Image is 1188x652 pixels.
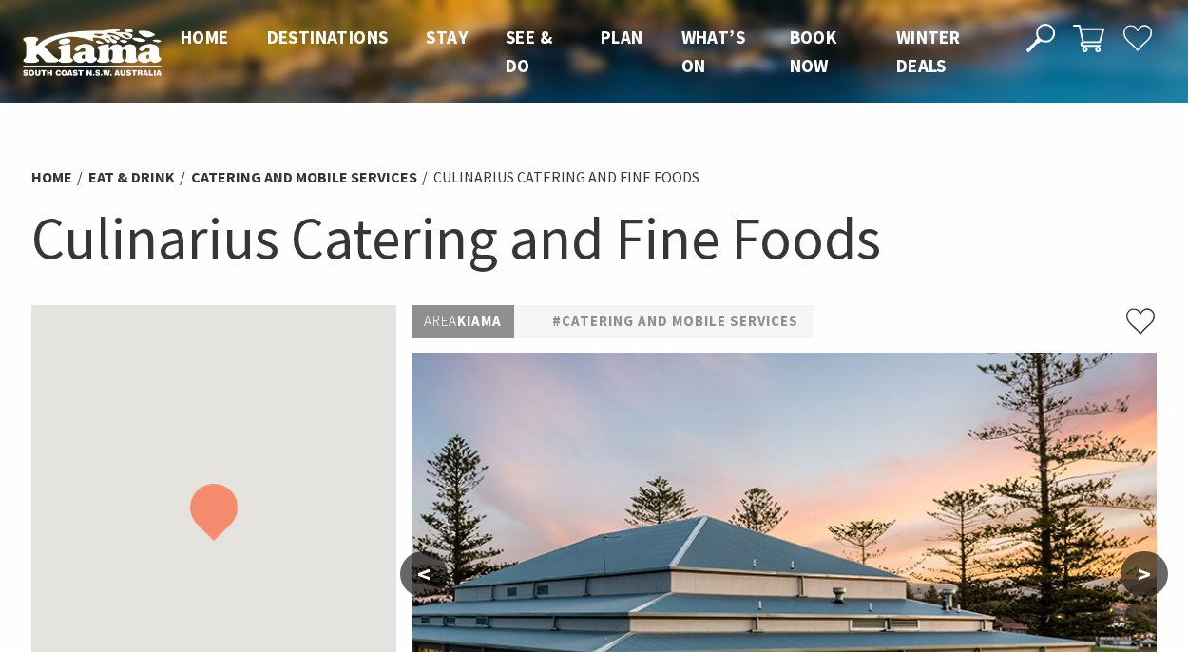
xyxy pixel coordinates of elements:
[412,305,514,338] p: Kiama
[601,26,643,48] span: Plan
[31,200,1157,277] h1: Culinarius Catering and Fine Foods
[31,167,72,187] a: Home
[267,26,389,48] span: Destinations
[426,26,468,48] span: Stay
[506,26,552,77] span: See & Do
[181,26,229,48] span: Home
[681,26,745,77] span: What’s On
[191,167,417,187] a: Catering and Mobile Services
[162,23,1005,81] nav: Main Menu
[896,26,960,77] span: Winter Deals
[88,167,175,187] a: Eat & Drink
[400,551,448,597] button: <
[23,28,162,75] img: Kiama Logo
[552,310,798,334] a: #Catering and Mobile Services
[790,26,837,77] span: Book now
[1121,551,1168,597] button: >
[433,165,699,190] li: Culinarius Catering and Fine Foods
[424,312,457,330] span: Area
